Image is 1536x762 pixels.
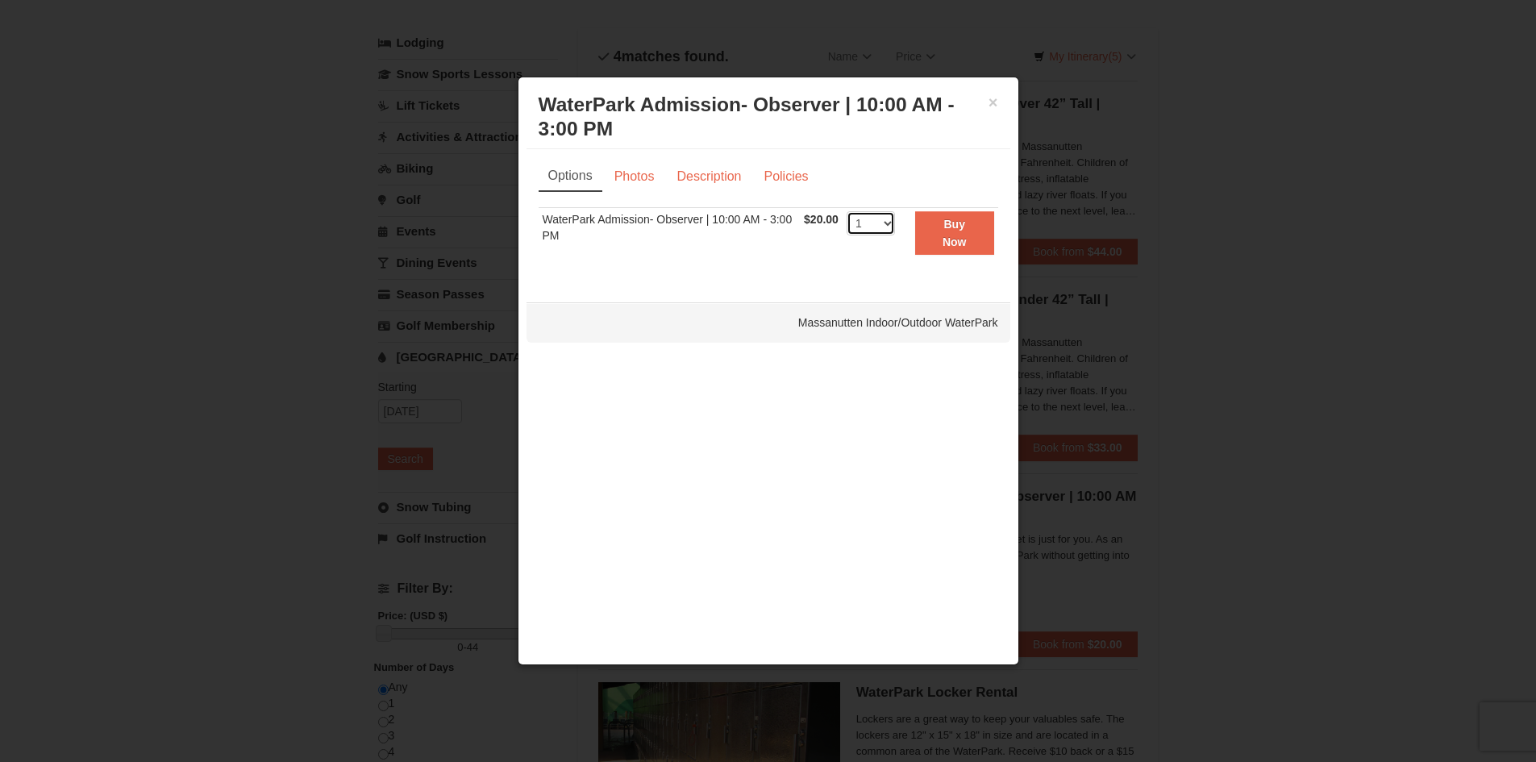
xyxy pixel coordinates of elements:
[539,93,998,141] h3: WaterPark Admission- Observer | 10:00 AM - 3:00 PM
[989,94,998,110] button: ×
[804,213,839,226] span: $20.00
[753,161,818,192] a: Policies
[915,211,994,256] button: Buy Now
[604,161,665,192] a: Photos
[539,161,602,192] a: Options
[539,207,801,258] td: WaterPark Admission- Observer | 10:00 AM - 3:00 PM
[943,218,967,248] strong: Buy Now
[666,161,751,192] a: Description
[527,302,1010,343] div: Massanutten Indoor/Outdoor WaterPark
